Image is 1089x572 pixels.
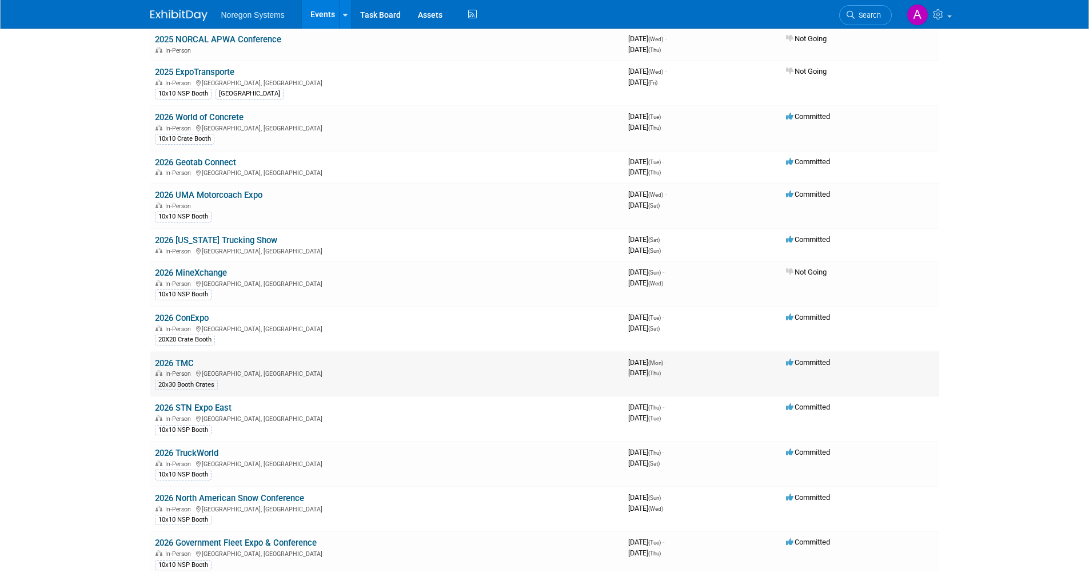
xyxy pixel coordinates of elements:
a: 2026 TMC [155,358,194,368]
span: (Tue) [648,159,661,165]
img: Ali Connell [907,4,928,26]
span: - [663,112,664,121]
span: Noregon Systems [221,10,285,19]
span: (Wed) [648,280,663,287]
a: Search [839,5,892,25]
a: 2026 MineXchange [155,268,227,278]
span: (Sat) [648,237,660,243]
div: 10x10 NSP Booth [155,515,212,525]
span: [DATE] [628,313,664,321]
img: In-Person Event [155,125,162,130]
span: Committed [786,448,830,456]
div: 10x10 NSP Booth [155,560,212,570]
a: 2026 UMA Motorcoach Expo [155,190,262,200]
span: - [663,448,664,456]
div: [GEOGRAPHIC_DATA], [GEOGRAPHIC_DATA] [155,368,619,378]
span: In-Person [165,325,194,333]
img: In-Person Event [155,47,162,53]
span: [DATE] [628,168,661,176]
span: In-Person [165,506,194,513]
span: Committed [786,313,830,321]
span: [DATE] [628,358,667,367]
div: [GEOGRAPHIC_DATA], [GEOGRAPHIC_DATA] [155,123,619,132]
span: [DATE] [628,368,661,377]
span: (Tue) [648,415,661,422]
span: (Tue) [648,539,661,546]
span: Committed [786,157,830,166]
span: - [663,313,664,321]
span: (Thu) [648,450,661,456]
span: [DATE] [628,448,664,456]
span: - [663,157,664,166]
span: [DATE] [628,246,661,255]
div: [GEOGRAPHIC_DATA], [GEOGRAPHIC_DATA] [155,324,619,333]
span: [DATE] [628,123,661,132]
span: (Wed) [648,192,663,198]
div: [GEOGRAPHIC_DATA], [GEOGRAPHIC_DATA] [155,414,619,423]
span: [DATE] [628,493,664,502]
span: Not Going [786,268,827,276]
span: - [663,493,664,502]
span: [DATE] [628,112,664,121]
span: [DATE] [628,34,667,43]
span: Committed [786,235,830,244]
span: In-Person [165,460,194,468]
img: In-Person Event [155,325,162,331]
span: [DATE] [628,235,663,244]
div: 10x10 NSP Booth [155,470,212,480]
span: (Thu) [648,125,661,131]
span: Committed [786,403,830,411]
span: [DATE] [628,78,657,86]
img: In-Person Event [155,506,162,511]
span: (Wed) [648,69,663,75]
span: (Wed) [648,506,663,512]
span: In-Person [165,550,194,558]
a: 2025 NORCAL APWA Conference [155,34,281,45]
span: [DATE] [628,549,661,557]
a: 2025 ExpoTransporte [155,67,234,77]
span: [DATE] [628,403,664,411]
span: [DATE] [628,279,663,287]
img: ExhibitDay [150,10,208,21]
div: 10x10 Crate Booth [155,134,214,144]
span: In-Person [165,125,194,132]
span: Committed [786,112,830,121]
a: 2026 TruckWorld [155,448,218,458]
span: [DATE] [628,45,661,54]
div: [GEOGRAPHIC_DATA], [GEOGRAPHIC_DATA] [155,246,619,255]
span: [DATE] [628,201,660,209]
div: [GEOGRAPHIC_DATA] [216,89,284,99]
span: (Sun) [648,269,661,276]
span: (Tue) [648,114,661,120]
div: [GEOGRAPHIC_DATA], [GEOGRAPHIC_DATA] [155,279,619,288]
span: - [665,34,667,43]
span: In-Person [165,47,194,54]
span: (Thu) [648,47,661,53]
span: In-Person [165,280,194,288]
span: (Sat) [648,460,660,467]
span: In-Person [165,80,194,87]
img: In-Person Event [155,370,162,376]
span: In-Person [165,370,194,378]
span: In-Person [165,202,194,210]
span: - [665,358,667,367]
span: Committed [786,538,830,546]
span: (Fri) [648,80,657,86]
img: In-Person Event [155,550,162,556]
span: [DATE] [628,157,664,166]
div: 10x10 NSP Booth [155,212,212,222]
span: Not Going [786,34,827,43]
span: (Mon) [648,360,663,366]
span: (Thu) [648,404,661,411]
span: Committed [786,190,830,198]
span: - [665,190,667,198]
img: In-Person Event [155,202,162,208]
a: 2026 STN Expo East [155,403,232,413]
span: - [661,235,663,244]
div: 10x10 NSP Booth [155,425,212,435]
div: [GEOGRAPHIC_DATA], [GEOGRAPHIC_DATA] [155,504,619,513]
div: [GEOGRAPHIC_DATA], [GEOGRAPHIC_DATA] [155,78,619,87]
span: (Thu) [648,550,661,557]
span: - [663,268,664,276]
span: [DATE] [628,67,667,76]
